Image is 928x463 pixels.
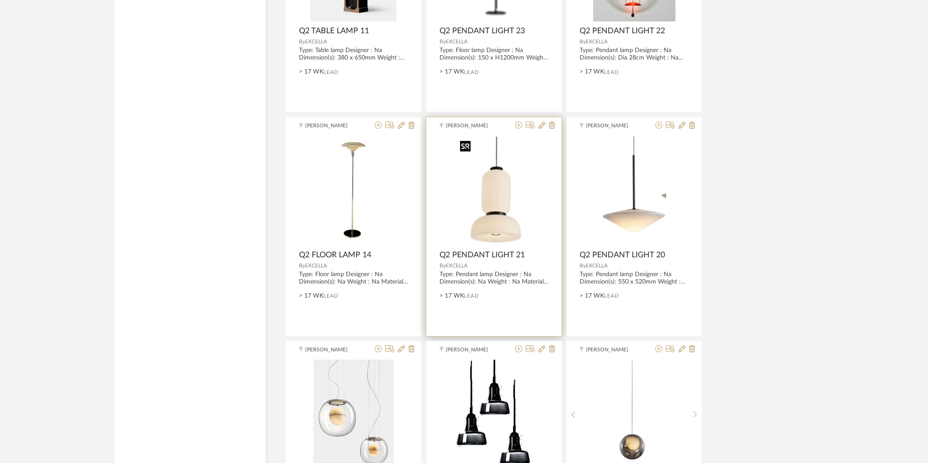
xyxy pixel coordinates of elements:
span: EXCELLA [446,263,468,268]
span: > 17 WK [580,291,604,301]
div: Type: Floor lamp Designer : Na Dimension(s): 150 x H1200mm Weight : Na Materials & Finish: .Na Mo... [439,47,548,62]
span: By [439,39,446,44]
span: EXCELLA [305,39,327,44]
div: Type: Table lamp Designer : Na Dimension(s): 380 x 650mm Weight : Na Materials & Finish: .Na Moun... [299,47,408,62]
div: Type: Pendant lamp Designer : Na Dimension(s): Na Weight : Na Materials & Finish: .Na Mounting : ... [439,271,548,286]
span: EXCELLA [586,263,608,268]
span: [PERSON_NAME] [446,122,501,130]
span: By [299,39,305,44]
span: > 17 WK [439,291,464,301]
span: EXCELLA [305,263,327,268]
span: By [299,263,305,268]
span: Lead [464,69,479,75]
span: By [439,263,446,268]
span: > 17 WK [439,67,464,77]
span: [PERSON_NAME] [305,346,360,354]
img: Q2 FLOOR LAMP 14 [340,136,367,246]
div: Type: Floor lamp Designer : Na Dimension(s): Na Weight : Na Materials & Finish: .Na Mounting : Fl... [299,271,408,286]
span: Q2 PENDANT LIGHT 20 [580,250,665,260]
span: [PERSON_NAME] [586,122,641,130]
div: Type: Pendant lamp Designer : Na Dimension(s): Dia 28cm Weight : Na Materials & Finish: .Na Mount... [580,47,689,62]
span: Q2 PENDANT LIGHT 22 [580,26,665,36]
span: Q2 FLOOR LAMP 14 [299,250,371,260]
img: Q2 PENDANT LIGHT 20 [602,136,666,246]
div: 0 [439,136,548,246]
span: [PERSON_NAME] [586,346,641,354]
span: Q2 PENDANT LIGHT 21 [439,250,525,260]
span: > 17 WK [299,67,323,77]
span: Q2 PENDANT LIGHT 23 [439,26,525,36]
span: By [580,39,586,44]
span: > 17 WK [580,67,604,77]
span: EXCELLA [586,39,608,44]
span: EXCELLA [446,39,468,44]
img: Q2 PENDANT LIGHT 21 [457,136,531,246]
span: Lead [604,69,619,75]
span: [PERSON_NAME] [305,122,360,130]
span: Lead [604,293,619,299]
div: Type: Pendant lamp Designer : Na Dimension(s): 550 x 520mm Weight : Na Materials & Finish: .Na Mo... [580,271,689,286]
span: Lead [464,293,479,299]
span: Q2 TABLE LAMP 11 [299,26,369,36]
span: Lead [323,69,338,75]
span: By [580,263,586,268]
span: Lead [323,293,338,299]
span: > 17 WK [299,291,323,301]
span: [PERSON_NAME] [446,346,501,354]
